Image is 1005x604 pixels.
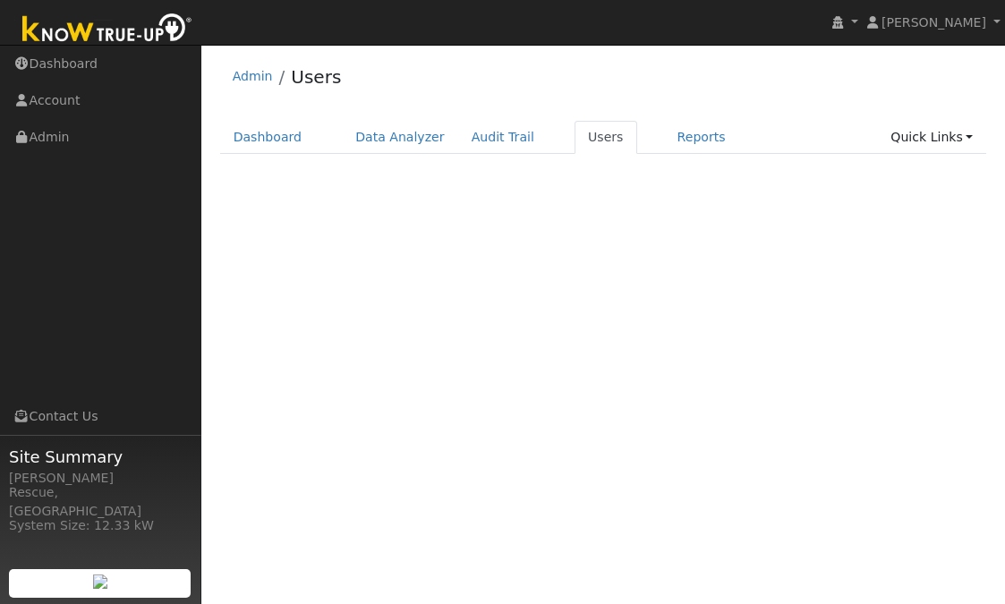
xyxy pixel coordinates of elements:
[342,121,458,154] a: Data Analyzer
[882,15,986,30] span: [PERSON_NAME]
[9,469,192,488] div: [PERSON_NAME]
[664,121,739,154] a: Reports
[575,121,637,154] a: Users
[9,445,192,469] span: Site Summary
[93,574,107,589] img: retrieve
[291,66,341,88] a: Users
[877,121,986,154] a: Quick Links
[13,10,201,50] img: Know True-Up
[220,121,316,154] a: Dashboard
[233,69,273,83] a: Admin
[9,516,192,535] div: System Size: 12.33 kW
[458,121,548,154] a: Audit Trail
[9,483,192,521] div: Rescue, [GEOGRAPHIC_DATA]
